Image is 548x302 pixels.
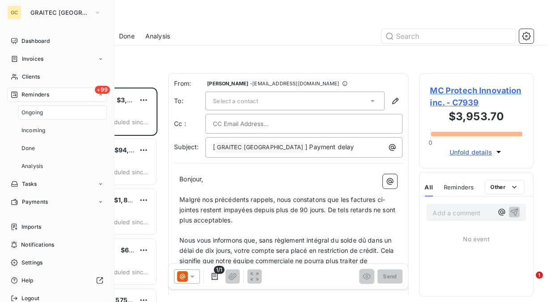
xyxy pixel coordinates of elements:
span: Imports [21,223,41,231]
span: Incoming [21,126,45,134]
div: GC [7,5,21,20]
button: Send [378,269,402,284]
span: All [425,184,433,191]
button: Unfold details [447,147,506,157]
span: GRAITEC [GEOGRAPHIC_DATA] [216,143,305,153]
span: Clients [22,73,40,81]
label: Cc : [174,119,205,128]
span: Nous vous informons que, sans règlement intégral du solde dû dans un délai de dix jours, votre co... [179,236,398,285]
span: 1 [536,272,543,279]
span: Malgré nos précédents rappels, nous constatons que les factures ci-jointes restent impayées depui... [179,196,397,224]
span: Dashboard [21,37,50,45]
input: CC Email Address... [213,117,309,130]
span: Subject: [174,143,199,151]
span: Tasks [22,180,37,188]
span: Done [119,32,135,41]
span: MC Protech Innovation inc. - C7939 [430,84,523,109]
span: scheduled since 742 days [100,118,149,126]
span: - [EMAIL_ADDRESS][DOMAIN_NAME] [250,81,339,86]
span: Help [21,277,34,285]
span: Reminders [21,91,49,99]
a: Help [7,273,107,288]
span: scheduled since 721 days [100,268,149,276]
label: To: [174,96,205,105]
span: Reminders [444,184,474,191]
span: scheduled since 727 days [100,218,149,226]
span: Select a contact [213,97,258,105]
iframe: Intercom live chat [518,272,539,293]
span: No event [463,235,489,243]
span: Ongoing [21,109,43,117]
span: Done [21,144,35,152]
span: Bonjour, [179,175,203,183]
span: ] Payment delay [305,143,354,151]
span: GRAITEC [GEOGRAPHIC_DATA] [30,9,90,16]
span: From: [174,79,205,88]
span: 0 [429,139,433,146]
span: Payments [22,198,48,206]
span: $603.62 [121,246,148,254]
span: scheduled since 742 days [100,168,149,176]
span: $3,953.70 [117,96,149,104]
span: [ [213,143,215,151]
span: $1,830.60 [114,196,146,204]
span: 1/1 [214,266,225,274]
span: $94,061.20 [115,146,151,154]
span: Settings [21,259,42,267]
span: Notifications [21,241,54,249]
span: +99 [95,86,110,94]
button: Other [485,180,525,194]
span: Unfold details [450,147,493,157]
input: Search [382,29,516,43]
span: Invoices [22,55,43,63]
span: Analysis [145,32,170,41]
span: Analysis [21,162,43,170]
span: [PERSON_NAME] [207,81,248,86]
h3: $3,953.70 [430,109,523,126]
